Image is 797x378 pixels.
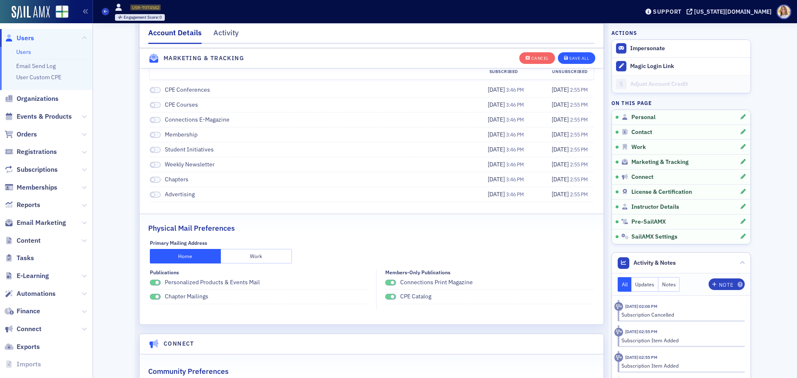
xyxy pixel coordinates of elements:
span: off [150,177,161,183]
span: Memberships [17,183,57,192]
span: 2:55 PM [570,176,588,183]
span: Contact [631,129,652,136]
div: Unsubscribed [524,68,594,75]
a: Organizations [5,94,59,103]
a: E-Learning [5,271,49,280]
button: [US_STATE][DOMAIN_NAME] [687,9,775,15]
span: 2:55 PM [570,101,588,108]
span: Automations [17,289,56,298]
span: [DATE] [488,146,506,153]
button: All [618,277,632,292]
button: Note [709,278,745,290]
span: Imports [17,360,41,369]
span: Work [631,144,646,151]
span: on [385,280,396,286]
span: off [150,162,161,168]
span: [DATE] [552,176,570,183]
h4: Connect [164,339,194,348]
span: Exports [17,342,40,351]
div: Connections E-Magazine [165,116,230,124]
div: Connections Print Magazine [400,278,473,286]
span: [DATE] [488,116,506,123]
span: off [150,87,161,93]
div: CPE Conferences [165,86,210,94]
div: Subscribed [454,68,524,75]
span: 2:55 PM [570,131,588,138]
a: View Homepage [50,5,68,20]
div: Subscription Item Added [621,362,739,369]
div: Primary Mailing Address [150,240,207,246]
span: Connect [17,324,42,334]
button: Home [150,249,221,263]
a: Tasks [5,254,34,263]
span: Organizations [17,94,59,103]
time: 4/28/2025 02:55 PM [625,354,658,360]
button: Work [221,249,292,263]
time: 4/30/2025 02:08 PM [625,303,658,309]
a: Users [5,34,34,43]
span: [DATE] [488,161,506,168]
span: 3:46 PM [506,101,524,108]
a: Events & Products [5,112,72,121]
span: Events & Products [17,112,72,121]
a: Connect [5,324,42,334]
div: Support [653,8,682,15]
span: 3:46 PM [506,116,524,123]
time: 4/28/2025 02:55 PM [625,329,658,334]
span: Users [17,34,34,43]
span: [DATE] [552,101,570,108]
span: Personal [631,114,655,121]
button: Updates [631,277,658,292]
span: E-Learning [17,271,49,280]
span: 2:55 PM [570,86,588,93]
span: Email Marketing [17,218,66,227]
div: Chapter Mailings [165,293,208,300]
span: Tasks [17,254,34,263]
div: Account Details [148,27,202,44]
span: Engagement Score : [124,15,160,20]
span: Reports [17,200,40,210]
span: on [150,280,161,286]
span: 2:55 PM [570,191,588,198]
span: Connect [631,173,653,181]
a: Orders [5,130,37,139]
span: 2:55 PM [570,146,588,153]
span: Profile [777,5,791,19]
a: User Custom CPE [16,73,61,81]
span: off [150,132,161,138]
span: [DATE] [488,131,506,138]
div: [US_STATE][DOMAIN_NAME] [694,8,772,15]
h4: Actions [611,29,637,37]
span: off [150,117,161,123]
h2: Physical Mail Preferences [148,223,235,234]
div: Activity [614,328,623,337]
div: Members-only Publications [385,269,450,276]
div: Personalized Products & Events Mail [165,278,260,286]
span: Pre-SailAMX [631,218,666,226]
a: Content [5,236,41,245]
button: Save All [558,52,595,63]
a: Reports [5,200,40,210]
div: CPE Courses [165,101,198,109]
h2: Community Preferences [148,366,229,377]
a: Subscriptions [5,165,58,174]
div: Cancel [531,56,549,61]
span: Registrations [17,147,57,156]
span: License & Certification [631,188,692,196]
span: 3:46 PM [506,191,524,198]
div: Note [719,283,733,287]
button: Magic Login Link [612,57,751,75]
a: Email Marketing [5,218,66,227]
span: [DATE] [552,190,570,198]
img: SailAMX [12,6,50,19]
span: 3:46 PM [506,161,524,168]
span: off [150,147,161,153]
a: Registrations [5,147,57,156]
span: [DATE] [488,190,506,198]
span: on [150,294,161,300]
div: Publications [150,269,179,276]
div: Save All [569,56,589,61]
span: 3:46 PM [506,146,524,153]
span: [DATE] [552,161,570,168]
